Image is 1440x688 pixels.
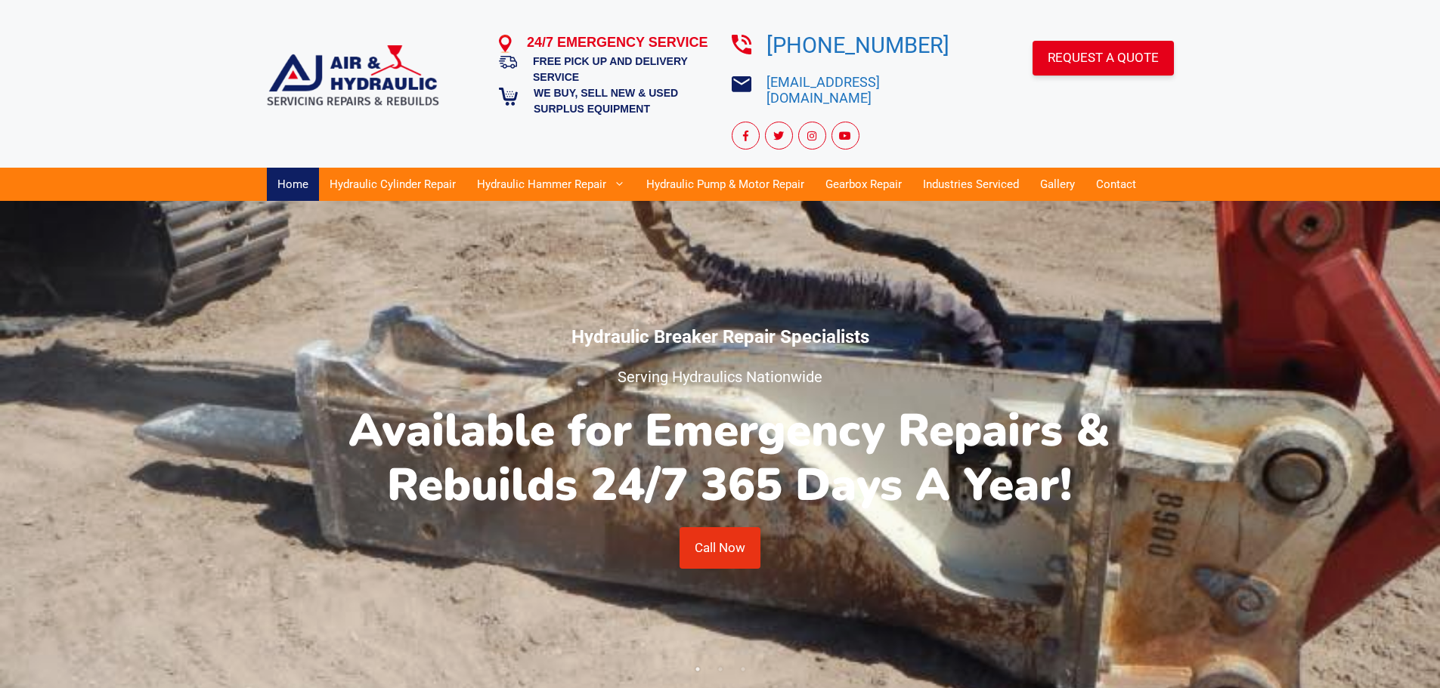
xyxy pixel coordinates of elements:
[1033,41,1174,76] a: REQUEST A QUOTE
[766,74,880,106] a: [EMAIL_ADDRESS][DOMAIN_NAME]
[571,326,869,347] strong: Hydraulic Breaker Repair Specialists
[267,168,319,201] a: Home
[319,168,466,201] a: Hydraulic Cylinder Repair
[1030,168,1085,201] a: Gallery
[766,32,949,58] a: [PHONE_NUMBER]
[267,403,1174,512] h2: Available for Emergency Repairs & Rebuilds 24/7 365 Days A Year!
[690,662,705,677] button: 1 of 3
[680,527,760,569] a: Call Now
[534,85,709,117] h5: WE BUY, SELL NEW & USED SURPLUS EQUIPMENT
[735,662,751,677] button: 3 of 3
[1085,168,1147,201] a: Contact
[527,32,709,53] h4: 24/7 EMERGENCY SERVICE
[815,168,912,201] a: Gearbox Repair
[912,168,1030,201] a: Industries Serviced
[636,168,815,201] a: Hydraulic Pump & Motor Repair
[713,662,728,677] button: 2 of 3
[466,168,636,201] a: Hydraulic Hammer Repair
[533,54,709,85] h5: FREE PICK UP AND DELIVERY SERVICE
[267,366,1174,388] h5: Serving Hydraulics Nationwide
